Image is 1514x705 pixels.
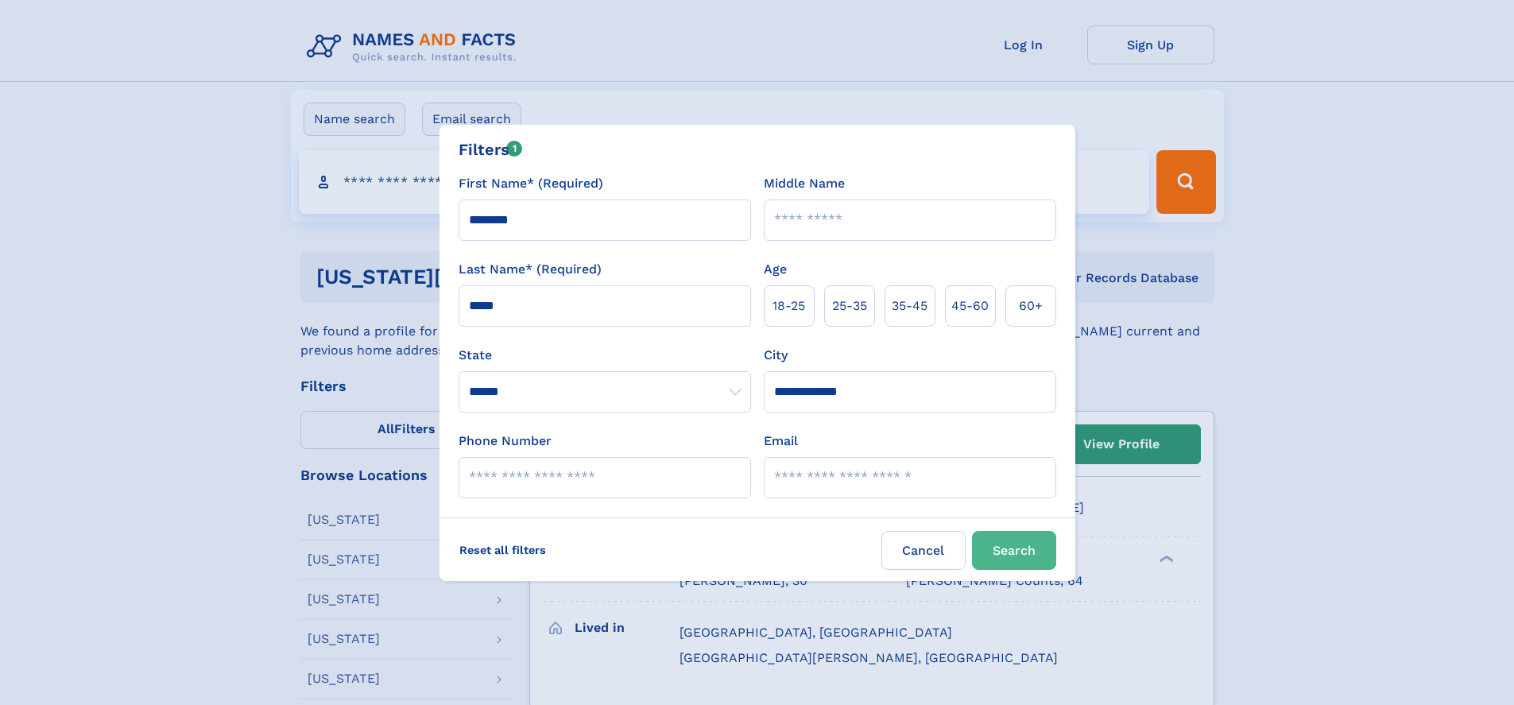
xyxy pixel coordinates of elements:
[1019,296,1043,316] span: 60+
[449,531,556,569] label: Reset all filters
[881,531,966,570] label: Cancel
[764,260,787,279] label: Age
[951,296,989,316] span: 45‑60
[972,531,1056,570] button: Search
[459,138,523,161] div: Filters
[892,296,927,316] span: 35‑45
[459,260,602,279] label: Last Name* (Required)
[764,174,845,193] label: Middle Name
[459,174,603,193] label: First Name* (Required)
[764,432,798,451] label: Email
[459,346,751,365] label: State
[459,432,552,451] label: Phone Number
[772,296,805,316] span: 18‑25
[832,296,867,316] span: 25‑35
[764,346,788,365] label: City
